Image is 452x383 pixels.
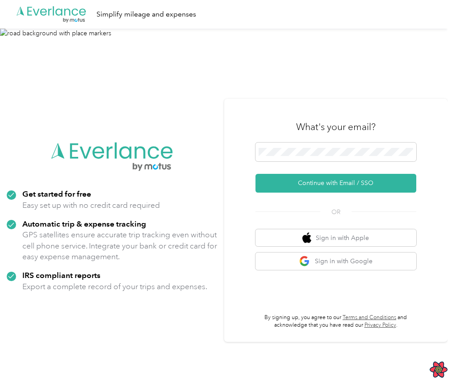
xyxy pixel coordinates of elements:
p: By signing up, you agree to our and acknowledge that you have read our . [255,314,416,329]
p: Export a complete record of your trips and expenses. [22,281,207,292]
strong: IRS compliant reports [22,270,100,280]
button: Open React Query Devtools [430,361,448,379]
img: google logo [299,256,310,267]
button: apple logoSign in with Apple [255,229,416,247]
span: OR [320,207,352,217]
strong: Get started for free [22,189,91,198]
div: Simplify mileage and expenses [96,9,196,20]
button: Continue with Email / SSO [255,174,416,193]
a: Privacy Policy [364,322,396,328]
p: Easy set up with no credit card required [22,200,160,211]
button: google logoSign in with Google [255,253,416,270]
img: apple logo [302,232,311,244]
h3: What's your email? [296,121,376,133]
a: Terms and Conditions [343,314,396,321]
p: GPS satellites ensure accurate trip tracking even without cell phone service. Integrate your bank... [22,229,218,262]
strong: Automatic trip & expense tracking [22,219,146,228]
